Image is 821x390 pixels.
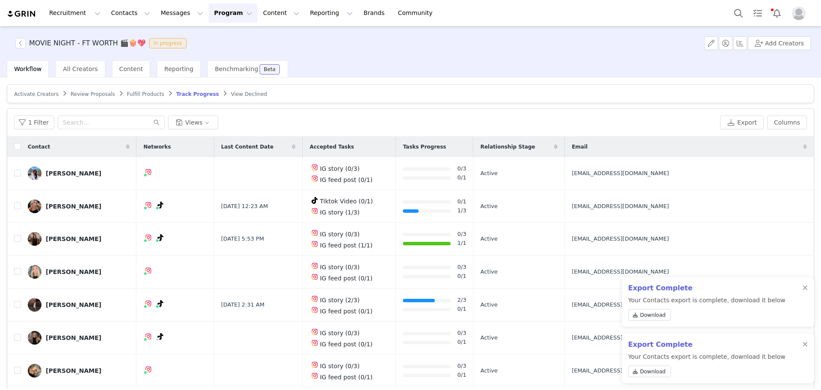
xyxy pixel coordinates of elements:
[29,38,146,48] h3: MOVIE NIGHT - FT WORTH 🎬🍿💖
[106,3,155,23] button: Contacts
[480,301,497,309] span: Active
[46,203,101,210] div: [PERSON_NAME]
[572,235,669,243] span: [EMAIL_ADDRESS][DOMAIN_NAME]
[311,339,318,346] img: instagram.svg
[44,3,106,23] button: Recruitment
[458,296,467,305] a: 2/3
[792,6,806,20] img: placeholder-profile.jpg
[572,169,669,178] span: [EMAIL_ADDRESS][DOMAIN_NAME]
[628,283,786,293] h2: Export Complete
[28,199,130,213] a: [PERSON_NAME]
[320,297,360,304] span: IG story (2/3)
[7,10,37,18] img: grin logo
[458,197,467,206] a: 0/1
[46,268,101,275] div: [PERSON_NAME]
[145,300,152,307] img: instagram.svg
[572,202,669,211] span: [EMAIL_ADDRESS][DOMAIN_NAME]
[28,265,41,279] img: 78d8445d-021b-4cd4-9ada-5059bb42625b.jpg
[28,232,41,246] img: c741a8bf-0b38-42fe-adc6-4eb38a70df25.jpg
[305,3,358,23] button: Reporting
[63,65,97,72] span: All Creators
[393,3,442,23] a: Community
[572,366,669,375] span: [EMAIL_ADDRESS][DOMAIN_NAME]
[480,169,497,178] span: Active
[28,364,41,378] img: f129cd7e-d2df-42e3-80e0-97c34a355c06--s.jpg
[58,116,165,129] input: Search...
[28,232,130,246] a: [PERSON_NAME]
[320,198,373,205] span: Tiktok Video (0/1)
[729,3,748,23] button: Search
[119,65,143,72] span: Content
[572,268,669,276] span: [EMAIL_ADDRESS][DOMAIN_NAME]
[628,366,671,377] a: Download
[320,209,360,216] span: IG story (1/3)
[149,38,186,48] span: In progress
[748,3,767,23] a: Tasks
[720,116,764,129] button: Export
[28,364,130,378] a: [PERSON_NAME]
[221,301,265,309] span: [DATE] 2:31 AM
[14,91,59,97] span: Activate Creators
[28,298,130,312] a: [PERSON_NAME]
[71,91,115,97] span: Review Proposals
[320,341,372,348] span: IG feed post (0/1)
[311,361,318,368] img: instagram.svg
[145,267,152,274] img: instagram.svg
[221,202,268,211] span: [DATE] 12:23 AM
[320,275,372,282] span: IG feed post (0/1)
[748,36,811,50] button: Add Creators
[221,235,264,243] span: [DATE] 5:53 PM
[640,311,666,319] span: Download
[28,265,130,279] a: [PERSON_NAME]
[46,367,101,374] div: [PERSON_NAME]
[311,241,318,247] img: instagram.svg
[168,116,218,129] button: Views
[458,173,467,182] a: 0/1
[320,308,372,315] span: IG feed post (0/1)
[176,91,219,97] span: Track Progress
[310,143,354,151] span: Accepted Tasks
[787,6,814,20] button: Profile
[215,65,258,72] span: Benchmarking
[258,3,304,23] button: Content
[14,116,54,129] button: 1 Filter
[221,143,274,151] span: Last Content Date
[458,263,467,272] a: 0/3
[311,295,318,302] img: instagram.svg
[640,368,666,375] span: Download
[28,167,41,180] img: 294faa51-655e-4687-ba92-d8d629243620.jpg
[628,296,786,324] p: Your Contacts export is complete, download it below
[231,91,267,97] span: View Declined
[458,230,467,239] a: 0/3
[320,330,360,336] span: IG story (0/3)
[480,143,535,151] span: Relationship Stage
[311,328,318,335] img: instagram.svg
[480,268,497,276] span: Active
[145,333,152,340] img: instagram.svg
[28,143,50,151] span: Contact
[320,242,372,249] span: IG feed post (1/1)
[145,234,152,241] img: instagram.svg
[458,206,467,215] a: 1/3
[28,199,41,213] img: 6a5bc089-79d8-43f1-be19-9747a9df2d38.jpg
[458,329,467,338] a: 0/3
[154,119,159,125] i: icon: search
[768,3,786,23] button: Notifications
[767,116,807,129] button: Columns
[46,170,101,177] div: [PERSON_NAME]
[143,143,171,151] span: Networks
[14,65,41,72] span: Workflow
[628,339,786,350] h2: Export Complete
[28,167,130,180] a: [PERSON_NAME]
[311,175,318,182] img: instagram.svg
[145,169,152,176] img: instagram.svg
[311,208,318,214] img: instagram.svg
[15,38,190,48] span: [object Object]
[311,229,318,236] img: instagram.svg
[628,309,671,321] a: Download
[28,298,41,312] img: 3ce0966b-d20f-4488-babb-916ad2b8dcd7.jpg
[480,235,497,243] span: Active
[480,333,497,342] span: Active
[572,143,588,151] span: Email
